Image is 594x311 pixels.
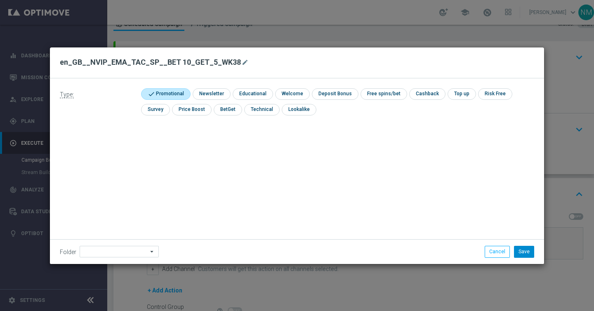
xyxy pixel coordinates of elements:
button: Save [514,246,534,257]
i: arrow_drop_down [148,246,156,257]
button: mode_edit [241,57,251,67]
span: Type: [60,91,74,98]
i: mode_edit [242,59,248,66]
button: Cancel [485,246,510,257]
h2: en_GB__NVIP_EMA_TAC_SP__BET 10_GET_5_WK38 [60,57,241,67]
label: Folder [60,249,76,256]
